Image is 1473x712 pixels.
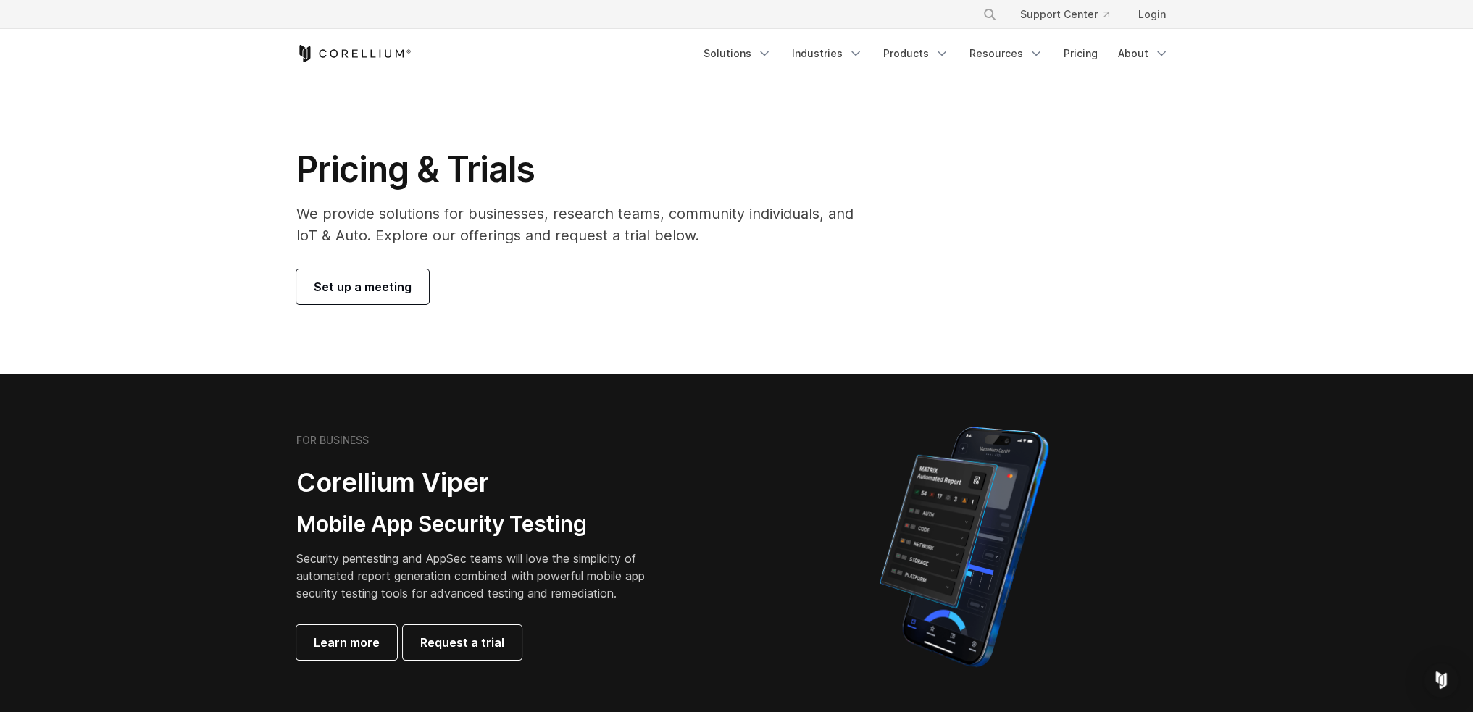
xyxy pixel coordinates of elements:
span: Learn more [314,634,380,651]
a: Products [875,41,958,67]
a: Learn more [296,625,397,660]
div: Open Intercom Messenger [1424,663,1459,698]
h3: Mobile App Security Testing [296,511,667,538]
a: Login [1127,1,1177,28]
a: Set up a meeting [296,269,429,304]
h1: Pricing & Trials [296,148,874,191]
a: Industries [783,41,872,67]
button: Search [977,1,1003,28]
a: Corellium Home [296,45,412,62]
h2: Corellium Viper [296,466,667,499]
a: Solutions [695,41,780,67]
a: Resources [961,41,1052,67]
p: Security pentesting and AppSec teams will love the simplicity of automated report generation comb... [296,550,667,602]
h6: FOR BUSINESS [296,434,369,447]
a: Pricing [1055,41,1106,67]
p: We provide solutions for businesses, research teams, community individuals, and IoT & Auto. Explo... [296,203,874,246]
a: About [1109,41,1177,67]
a: Support Center [1009,1,1121,28]
span: Request a trial [420,634,504,651]
a: Request a trial [403,625,522,660]
div: Navigation Menu [965,1,1177,28]
span: Set up a meeting [314,278,412,296]
div: Navigation Menu [695,41,1177,67]
img: Corellium MATRIX automated report on iPhone showing app vulnerability test results across securit... [855,420,1073,674]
